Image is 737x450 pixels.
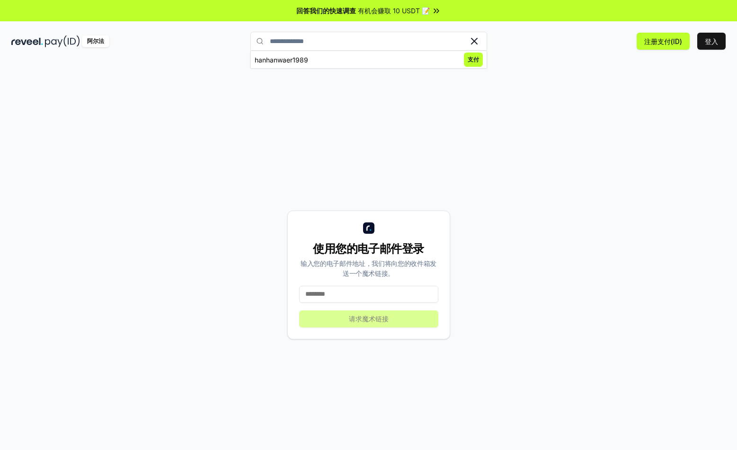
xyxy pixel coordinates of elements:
[358,7,430,15] font: 有机会赚取 10 USDT 📝
[301,259,436,277] font: 输入您的电子邮件地址，我们将向您的收件箱发送一个魔术链接。
[637,33,690,50] button: 注册支付(ID)
[468,56,479,63] font: 支付
[11,35,43,47] img: 揭示黑暗
[313,242,424,256] font: 使用您的电子邮件登录
[697,33,726,50] button: 登入
[87,37,104,44] font: 阿尔法
[296,7,356,15] font: 回答我们的快速调查
[255,56,308,64] font: hanhanwaer1989
[250,51,487,68] button: hanhanwaer1989支付
[45,35,80,47] img: 付款编号
[363,222,374,234] img: logo_small
[705,37,718,45] font: 登入
[644,37,682,45] font: 注册支付(ID)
